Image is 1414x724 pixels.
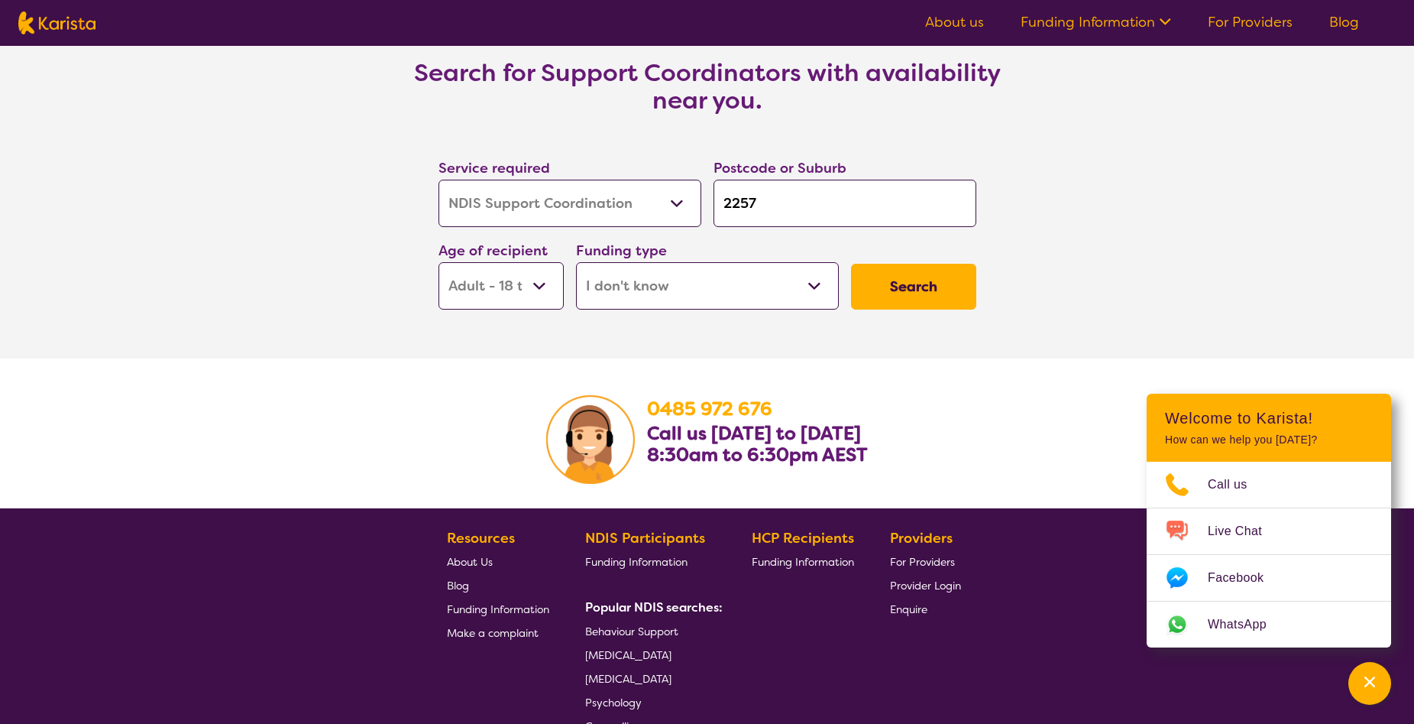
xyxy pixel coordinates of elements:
[890,555,955,569] span: For Providers
[1147,602,1391,648] a: Web link opens in a new tab.
[585,529,705,547] b: NDIS Participants
[1021,13,1171,31] a: Funding Information
[585,696,642,709] span: Psychology
[585,648,671,662] span: [MEDICAL_DATA]
[713,159,846,177] label: Postcode or Suburb
[447,621,549,644] a: Make a complaint
[752,550,854,573] a: Funding Information
[647,397,772,421] a: 0485 972 676
[18,11,95,34] img: Karista logo
[890,573,961,597] a: Provider Login
[402,59,1013,114] h3: Search for Support Coordinators with availability near you.
[447,555,493,569] span: About Us
[585,643,717,667] a: [MEDICAL_DATA]
[1348,662,1391,705] button: Channel Menu
[1208,567,1282,589] span: Facebook
[585,690,717,714] a: Psychology
[890,602,927,616] span: Enquire
[890,579,961,593] span: Provider Login
[851,264,976,310] button: Search
[576,242,667,260] label: Funding type
[1329,13,1359,31] a: Blog
[438,159,550,177] label: Service required
[438,242,548,260] label: Age of recipient
[647,443,868,467] b: 8:30am to 6:30pm AEST
[585,672,671,686] span: [MEDICAL_DATA]
[447,597,549,621] a: Funding Information
[890,597,961,621] a: Enquire
[752,529,854,547] b: HCP Recipients
[890,550,961,573] a: For Providers
[713,180,976,227] input: Type
[752,555,854,569] span: Funding Information
[447,579,469,593] span: Blog
[585,555,688,569] span: Funding Information
[1147,394,1391,648] div: Channel Menu
[585,550,717,573] a: Funding Information
[585,619,717,643] a: Behaviour Support
[1208,520,1280,543] span: Live Chat
[447,626,539,640] span: Make a complaint
[585,667,717,690] a: [MEDICAL_DATA]
[546,395,635,484] img: Karista Client Service
[1147,462,1391,648] ul: Choose channel
[1165,409,1373,427] h2: Welcome to Karista!
[1208,13,1293,31] a: For Providers
[447,573,549,597] a: Blog
[447,550,549,573] a: About Us
[447,602,549,616] span: Funding Information
[647,421,861,446] b: Call us [DATE] to [DATE]
[585,625,678,638] span: Behaviour Support
[925,13,984,31] a: About us
[1208,613,1285,636] span: WhatsApp
[447,529,515,547] b: Resources
[585,599,723,615] b: Popular NDIS searches:
[1208,473,1266,496] span: Call us
[890,529,953,547] b: Providers
[1165,433,1373,446] p: How can we help you [DATE]?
